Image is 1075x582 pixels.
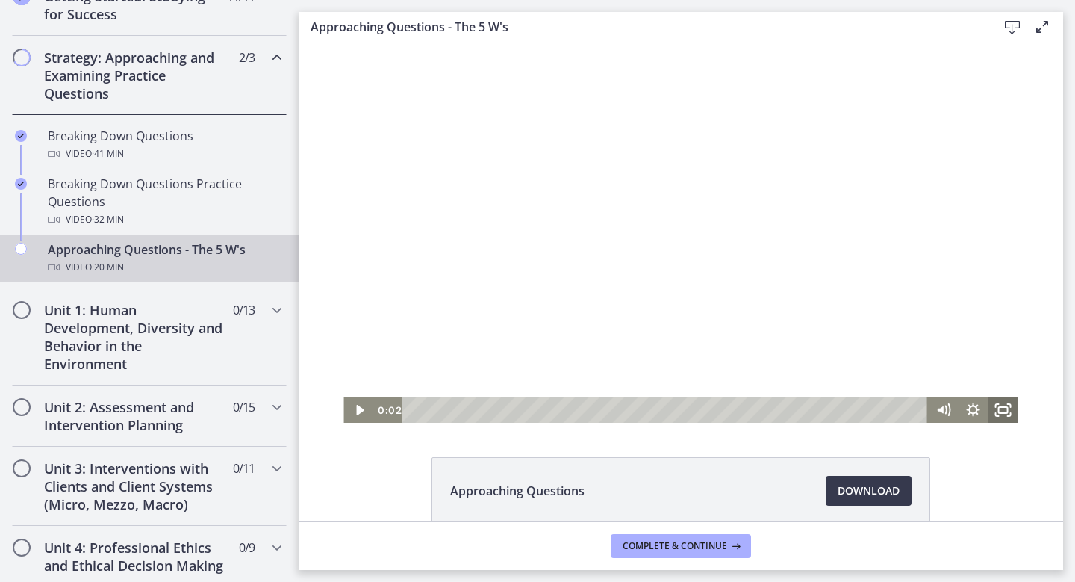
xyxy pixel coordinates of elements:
h2: Unit 3: Interventions with Clients and Client Systems (Micro, Mezzo, Macro) [44,459,226,513]
a: Download [826,476,912,506]
span: Approaching Questions [450,482,585,500]
button: Complete & continue [611,534,751,558]
button: Show settings menu [660,354,690,380]
div: Video [48,211,281,229]
h2: Strategy: Approaching and Examining Practice Questions [44,49,226,102]
div: Approaching Questions - The 5 W's [48,241,281,276]
h3: Approaching Questions - The 5 W's [311,18,973,36]
span: · 32 min [92,211,124,229]
h2: Unit 4: Professional Ethics and Ethical Decision Making [44,539,226,575]
div: Video [48,145,281,163]
span: Complete & continue [623,540,727,552]
h2: Unit 1: Human Development, Diversity and Behavior in the Environment [44,301,226,373]
span: · 20 min [92,259,124,276]
div: Breaking Down Questions [48,127,281,163]
span: 0 / 9 [239,539,255,557]
div: Video [48,259,281,276]
span: 0 / 11 [233,459,255,477]
span: 2 / 3 [239,49,255,66]
span: Download [838,482,900,500]
i: Completed [15,130,27,142]
span: 0 / 13 [233,301,255,319]
button: Fullscreen [690,354,720,380]
i: Completed [15,178,27,190]
button: Mute [630,354,660,380]
h2: Unit 2: Assessment and Intervention Planning [44,398,226,434]
div: Breaking Down Questions Practice Questions [48,175,281,229]
span: · 41 min [92,145,124,163]
span: 0 / 15 [233,398,255,416]
iframe: Video Lesson [299,43,1063,423]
